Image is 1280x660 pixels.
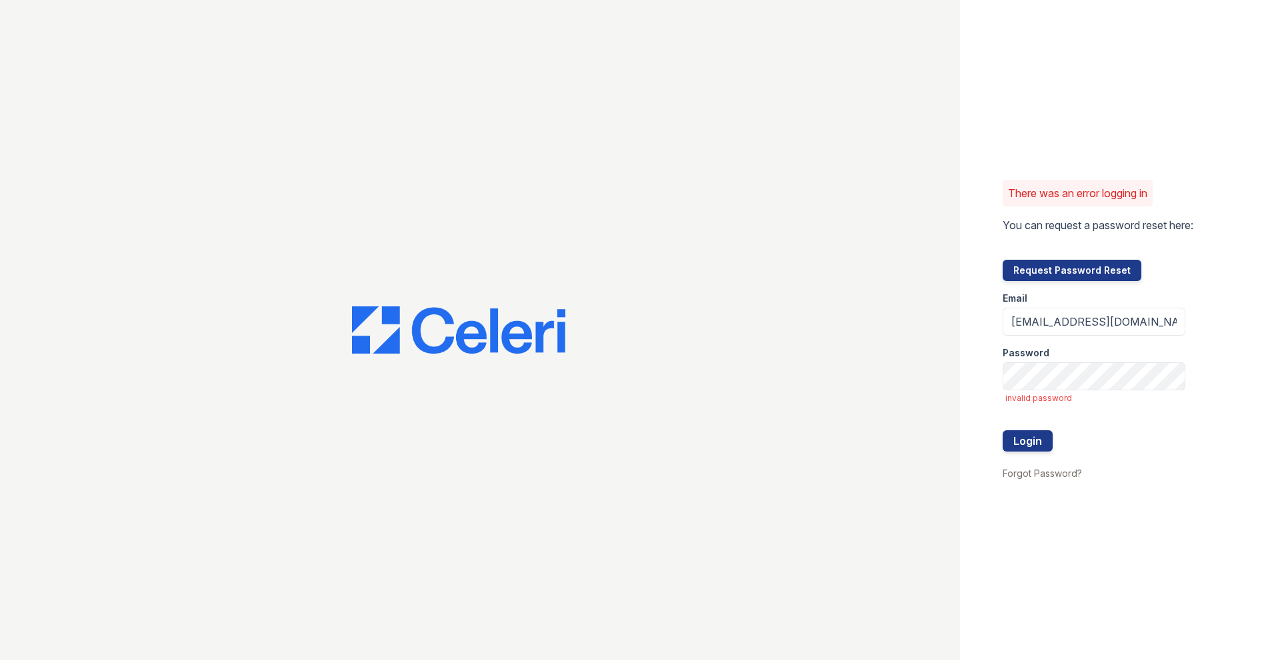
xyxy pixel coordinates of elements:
[1003,217,1193,233] p: You can request a password reset here:
[1003,430,1053,452] button: Login
[1003,292,1027,305] label: Email
[1003,346,1049,360] label: Password
[1003,468,1082,479] a: Forgot Password?
[352,306,565,354] img: CE_Logo_Blue-a8612792a0a2168367f1c8372b55b34899dd931a85d93a1a3d3e32e68fde9ad4.png
[1008,185,1147,201] p: There was an error logging in
[1003,260,1141,281] button: Request Password Reset
[1005,393,1185,404] span: invalid password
